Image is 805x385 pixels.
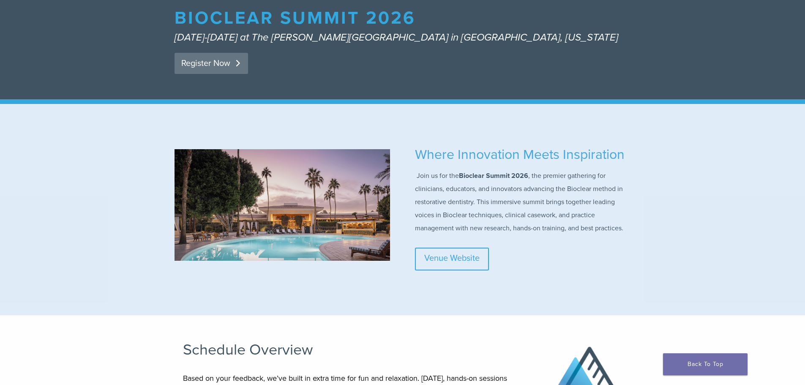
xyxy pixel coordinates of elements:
h1: Bioclear Summit 2026 [175,9,627,31]
span: Where Innovation Meets Inspiration [415,147,625,163]
h2: Schedule Overview [183,342,510,362]
a: Back To Top [663,353,748,375]
span: Join us for the , the premier gathering for clinicians, educators, and innovators advancing the B... [415,172,623,232]
a: Register Now [175,53,248,74]
a: Venue Website [415,248,489,270]
img: TSR_LaBocaSunset_1700x880 [175,149,390,261]
em: [DATE]-[DATE] at The [PERSON_NAME][GEOGRAPHIC_DATA] in [GEOGRAPHIC_DATA], [US_STATE] [175,31,618,44]
strong: Bioclear Summit 2026 [459,172,528,180]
